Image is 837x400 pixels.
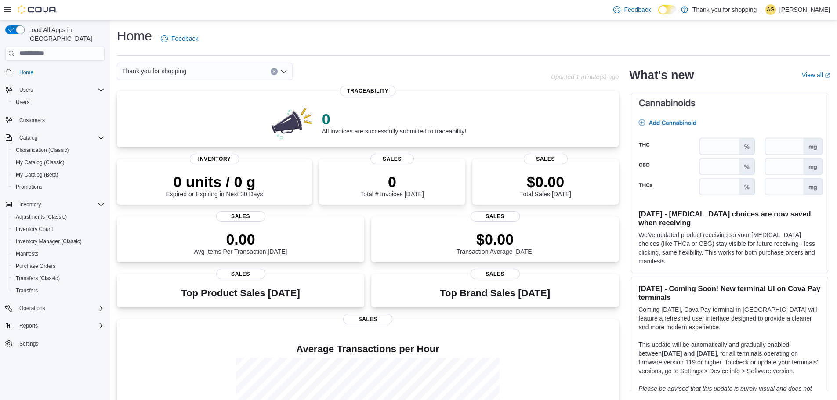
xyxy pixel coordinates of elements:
[12,285,105,296] span: Transfers
[767,4,774,15] span: AG
[2,132,108,144] button: Catalog
[2,337,108,350] button: Settings
[524,154,568,164] span: Sales
[343,314,392,324] span: Sales
[16,85,105,95] span: Users
[16,147,69,154] span: Classification (Classic)
[194,231,287,255] div: Avg Items Per Transaction [DATE]
[12,224,105,234] span: Inventory Count
[16,238,82,245] span: Inventory Manager (Classic)
[12,249,105,259] span: Manifests
[190,154,239,164] span: Inventory
[18,5,57,14] img: Cova
[16,321,41,331] button: Reports
[280,68,287,75] button: Open list of options
[12,97,105,108] span: Users
[16,159,65,166] span: My Catalog (Classic)
[9,223,108,235] button: Inventory Count
[194,231,287,248] p: 0.00
[16,213,67,220] span: Adjustments (Classic)
[610,1,654,18] a: Feedback
[638,305,821,332] p: Coming [DATE], Cova Pay terminal in [GEOGRAPHIC_DATA] will feature a refreshed user interface des...
[12,212,70,222] a: Adjustments (Classic)
[12,224,57,234] a: Inventory Count
[16,67,37,78] a: Home
[638,284,821,302] h3: [DATE] - Coming Soon! New terminal UI on Cova Pay terminals
[12,182,46,192] a: Promotions
[181,288,300,299] h3: Top Product Sales [DATE]
[471,269,520,279] span: Sales
[457,231,534,255] div: Transaction Average [DATE]
[216,269,265,279] span: Sales
[269,105,315,140] img: 0
[124,344,612,354] h4: Average Transactions per Hour
[16,171,58,178] span: My Catalog (Beta)
[551,73,619,80] p: Updated 1 minute(s) ago
[340,86,396,96] span: Traceability
[9,260,108,272] button: Purchase Orders
[16,275,60,282] span: Transfers (Classic)
[171,34,198,43] span: Feedback
[2,66,108,79] button: Home
[12,249,42,259] a: Manifests
[16,99,29,106] span: Users
[2,320,108,332] button: Reports
[271,68,278,75] button: Clear input
[12,261,59,271] a: Purchase Orders
[12,236,105,247] span: Inventory Manager (Classic)
[322,110,466,128] p: 0
[520,173,571,198] div: Total Sales [DATE]
[2,302,108,314] button: Operations
[16,321,105,331] span: Reports
[12,273,63,284] a: Transfers (Classic)
[122,66,186,76] span: Thank you for shopping
[166,173,263,191] p: 0 units / 0 g
[16,115,48,126] a: Customers
[16,250,38,257] span: Manifests
[12,169,62,180] a: My Catalog (Beta)
[25,25,105,43] span: Load All Apps in [GEOGRAPHIC_DATA]
[471,211,520,222] span: Sales
[638,231,821,266] p: We've updated product receiving so your [MEDICAL_DATA] choices (like THCa or CBG) stay visible fo...
[9,211,108,223] button: Adjustments (Classic)
[216,211,265,222] span: Sales
[12,169,105,180] span: My Catalog (Beta)
[662,350,717,357] strong: [DATE] and [DATE]
[5,62,105,373] nav: Complex example
[19,69,33,76] span: Home
[638,209,821,227] h3: [DATE] - [MEDICAL_DATA] choices are now saved when receiving
[9,169,108,181] button: My Catalog (Beta)
[12,145,105,155] span: Classification (Classic)
[16,263,56,270] span: Purchase Orders
[12,236,85,247] a: Inventory Manager (Classic)
[12,97,33,108] a: Users
[360,173,424,191] p: 0
[765,4,776,15] div: Alejandro Gomez
[19,201,41,208] span: Inventory
[9,272,108,285] button: Transfers (Classic)
[19,322,38,329] span: Reports
[19,134,37,141] span: Catalog
[692,4,757,15] p: Thank you for shopping
[9,248,108,260] button: Manifests
[19,340,38,347] span: Settings
[16,199,44,210] button: Inventory
[2,114,108,126] button: Customers
[12,182,105,192] span: Promotions
[12,212,105,222] span: Adjustments (Classic)
[16,67,105,78] span: Home
[802,72,830,79] a: View allExternal link
[166,173,263,198] div: Expired or Expiring in Next 30 Days
[19,117,45,124] span: Customers
[9,235,108,248] button: Inventory Manager (Classic)
[520,173,571,191] p: $0.00
[16,133,105,143] span: Catalog
[16,85,36,95] button: Users
[16,226,53,233] span: Inventory Count
[2,198,108,211] button: Inventory
[16,339,42,349] a: Settings
[322,110,466,135] div: All invoices are successfully submitted to traceability!
[2,84,108,96] button: Users
[16,199,105,210] span: Inventory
